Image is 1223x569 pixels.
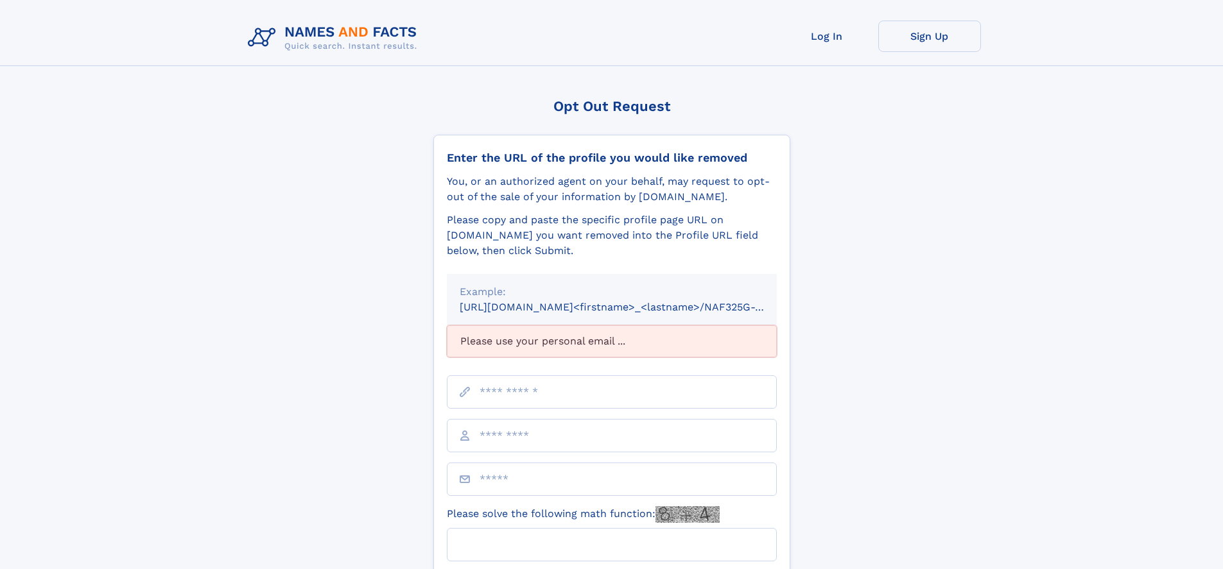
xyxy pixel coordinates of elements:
div: Please use your personal email ... [447,325,777,357]
small: [URL][DOMAIN_NAME]<firstname>_<lastname>/NAF325G-xxxxxxxx [460,301,801,313]
a: Sign Up [878,21,981,52]
div: Enter the URL of the profile you would like removed [447,151,777,165]
div: Opt Out Request [433,98,790,114]
label: Please solve the following math function: [447,506,720,523]
a: Log In [776,21,878,52]
img: Logo Names and Facts [243,21,428,55]
div: Example: [460,284,764,300]
div: Please copy and paste the specific profile page URL on [DOMAIN_NAME] you want removed into the Pr... [447,212,777,259]
div: You, or an authorized agent on your behalf, may request to opt-out of the sale of your informatio... [447,174,777,205]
